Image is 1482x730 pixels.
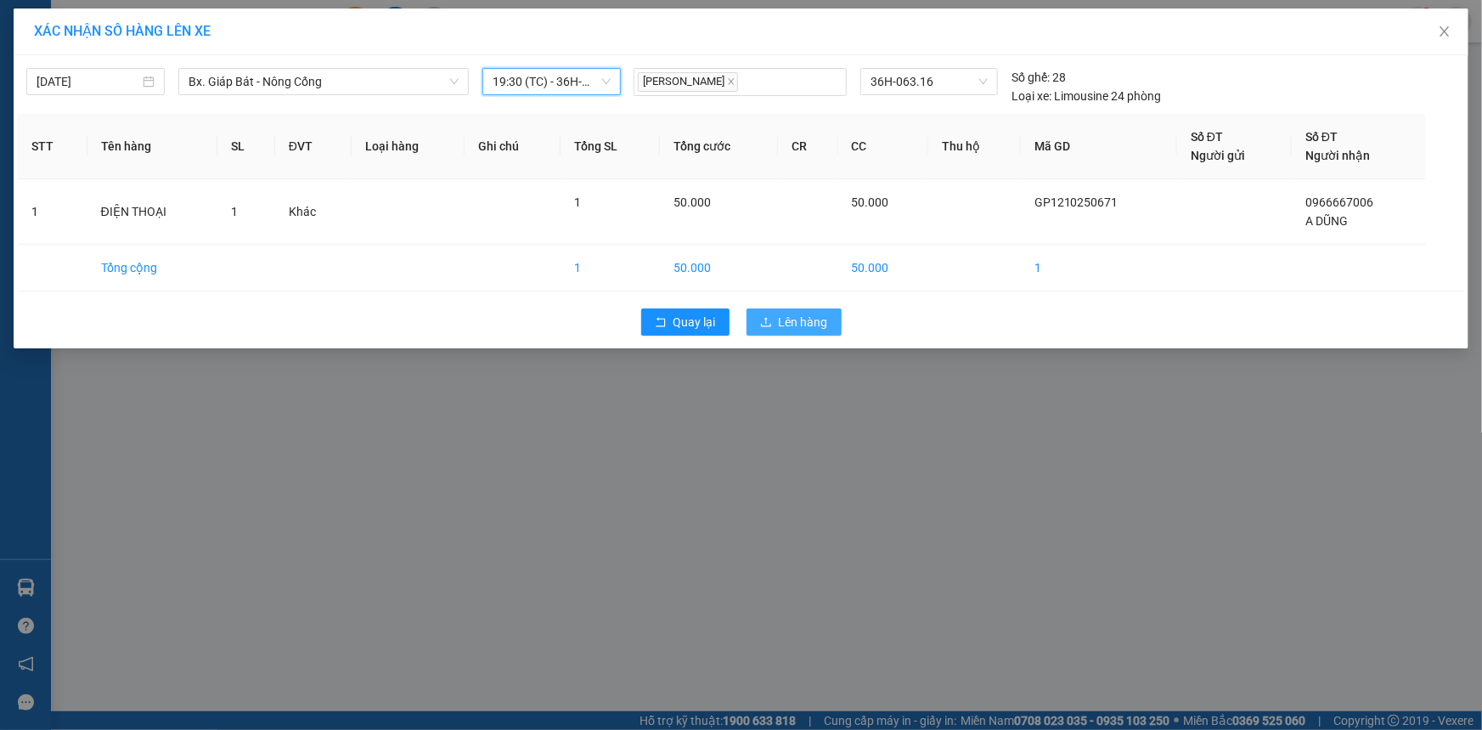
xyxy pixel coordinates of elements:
th: Tên hàng [87,114,218,179]
td: 1 [1021,245,1177,291]
span: down [449,76,459,87]
span: 1 [574,195,581,209]
span: Số ĐT [1191,130,1223,144]
td: 1 [561,245,660,291]
span: XÁC NHẬN SỐ HÀNG LÊN XE [34,23,211,39]
span: 50.000 [852,195,889,209]
th: ĐVT [275,114,352,179]
th: Tổng SL [561,114,660,179]
span: Số ghế: [1011,68,1050,87]
button: Close [1421,8,1468,56]
th: Mã GD [1021,114,1177,179]
span: Loại xe: [1011,87,1051,105]
th: SL [217,114,275,179]
span: upload [760,316,772,330]
span: Người nhận [1305,149,1370,162]
span: [PERSON_NAME] [638,72,738,92]
span: 36H-063.16 [871,69,988,94]
th: CC [838,114,929,179]
span: GP1210250671 [1034,195,1119,209]
span: A DŨNG [1305,214,1348,228]
span: Người gửi [1191,149,1245,162]
th: CR [778,114,837,179]
button: rollbackQuay lại [641,308,730,336]
td: ĐIỆN THOẠI [87,179,218,245]
span: Số ĐT [1305,130,1338,144]
th: Ghi chú [465,114,561,179]
th: Thu hộ [928,114,1020,179]
td: Tổng cộng [87,245,218,291]
span: 1 [231,205,238,218]
div: Limousine 24 phòng [1011,87,1161,105]
td: 50.000 [838,245,929,291]
div: 28 [1011,68,1066,87]
button: uploadLên hàng [747,308,842,336]
span: Bx. Giáp Bát - Nông Cống [189,69,459,94]
span: Quay lại [673,313,716,331]
input: 12/10/2025 [37,72,139,91]
span: 0966667006 [1305,195,1373,209]
span: close [1438,25,1451,38]
td: Khác [275,179,352,245]
td: 50.000 [660,245,778,291]
span: rollback [655,316,667,330]
td: 1 [18,179,87,245]
span: 50.000 [673,195,711,209]
span: 19:30 (TC) - 36H-063.16 [493,69,611,94]
th: Loại hàng [352,114,465,179]
th: STT [18,114,87,179]
span: Lên hàng [779,313,828,331]
span: close [727,77,735,86]
th: Tổng cước [660,114,778,179]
